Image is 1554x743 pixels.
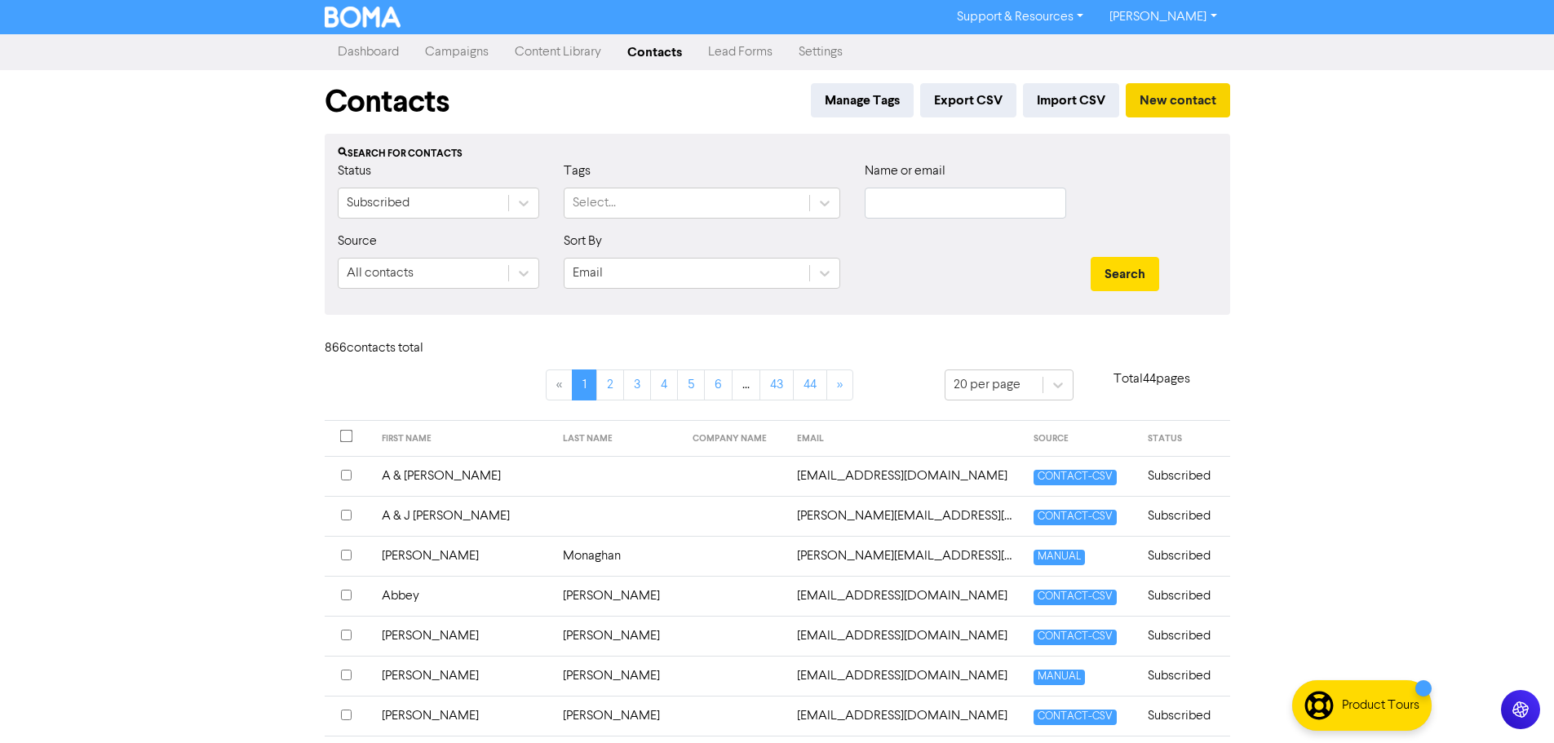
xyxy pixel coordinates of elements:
[1472,665,1554,743] iframe: Chat Widget
[1024,421,1138,457] th: SOURCE
[564,161,591,181] label: Tags
[811,83,914,117] button: Manage Tags
[1138,421,1229,457] th: STATUS
[325,83,449,121] h1: Contacts
[786,36,856,69] a: Settings
[1034,710,1117,725] span: CONTACT-CSV
[1023,83,1119,117] button: Import CSV
[787,656,1023,696] td: acarroll1702@gmail.com
[944,4,1096,30] a: Support & Resources
[347,263,414,283] div: All contacts
[1034,470,1117,485] span: CONTACT-CSV
[677,369,705,400] a: Page 5
[1034,590,1117,605] span: CONTACT-CSV
[695,36,786,69] a: Lead Forms
[372,696,553,736] td: [PERSON_NAME]
[372,576,553,616] td: Abbey
[650,369,678,400] a: Page 4
[704,369,733,400] a: Page 6
[1138,696,1229,736] td: Subscribed
[1138,576,1229,616] td: Subscribed
[1138,536,1229,576] td: Subscribed
[338,161,371,181] label: Status
[1126,83,1230,117] button: New contact
[787,696,1023,736] td: accounts@888traffic.com.au
[826,369,853,400] a: »
[372,616,553,656] td: [PERSON_NAME]
[553,536,683,576] td: Monaghan
[573,263,603,283] div: Email
[865,161,945,181] label: Name or email
[338,147,1217,161] div: Search for contacts
[372,536,553,576] td: [PERSON_NAME]
[564,232,602,251] label: Sort By
[787,421,1023,457] th: EMAIL
[372,421,553,457] th: FIRST NAME
[325,36,412,69] a: Dashboard
[338,232,377,251] label: Source
[1138,616,1229,656] td: Subscribed
[572,369,597,400] a: Page 1 is your current page
[920,83,1016,117] button: Export CSV
[372,456,553,496] td: A & [PERSON_NAME]
[553,656,683,696] td: [PERSON_NAME]
[347,193,410,213] div: Subscribed
[1138,456,1229,496] td: Subscribed
[614,36,695,69] a: Contacts
[372,496,553,536] td: A & J [PERSON_NAME]
[1034,550,1085,565] span: MANUAL
[623,369,651,400] a: Page 3
[683,421,787,457] th: COMPANY NAME
[1138,656,1229,696] td: Subscribed
[1096,4,1229,30] a: [PERSON_NAME]
[1138,496,1229,536] td: Subscribed
[1034,670,1085,685] span: MANUAL
[787,496,1023,536] td: aaron.galloway@hotmail.com
[1034,510,1117,525] span: CONTACT-CSV
[787,576,1023,616] td: abbey@hrsorted.com.au
[412,36,502,69] a: Campaigns
[1074,369,1230,389] p: Total 44 pages
[787,456,1023,496] td: aandkportercartage@gmail.com
[1034,630,1117,645] span: CONTACT-CSV
[372,656,553,696] td: [PERSON_NAME]
[1091,257,1159,291] button: Search
[502,36,614,69] a: Content Library
[954,375,1021,395] div: 20 per page
[573,193,616,213] div: Select...
[553,421,683,457] th: LAST NAME
[787,616,1023,656] td: ablackwood@neerimhealth.org.au
[759,369,794,400] a: Page 43
[793,369,827,400] a: Page 44
[553,616,683,656] td: [PERSON_NAME]
[325,7,401,28] img: BOMA Logo
[596,369,624,400] a: Page 2
[325,341,455,356] h6: 866 contact s total
[787,536,1023,576] td: aaron@steadycare.com.au
[553,576,683,616] td: [PERSON_NAME]
[553,696,683,736] td: [PERSON_NAME]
